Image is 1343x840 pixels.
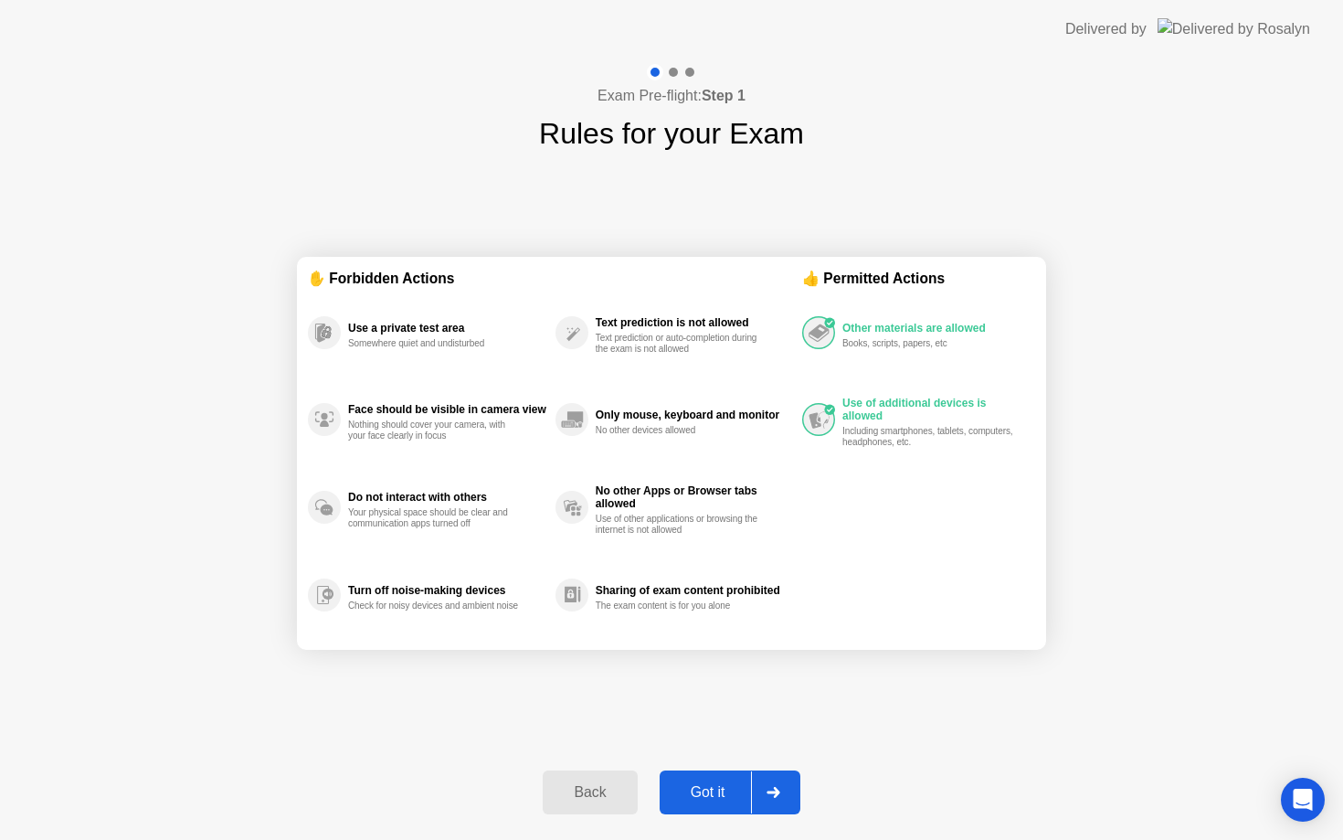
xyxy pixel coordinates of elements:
[348,338,521,349] div: Somewhere quiet and undisturbed
[596,316,793,329] div: Text prediction is not allowed
[596,601,768,611] div: The exam content is for you alone
[660,771,800,814] button: Got it
[1281,778,1325,822] div: Open Intercom Messenger
[596,584,793,597] div: Sharing of exam content prohibited
[842,426,1015,448] div: Including smartphones, tablets, computers, headphones, etc.
[348,507,521,529] div: Your physical space should be clear and communication apps turned off
[596,409,793,421] div: Only mouse, keyboard and monitor
[596,514,768,536] div: Use of other applications or browsing the internet is not allowed
[802,268,1035,289] div: 👍 Permitted Actions
[348,584,546,597] div: Turn off noise-making devices
[348,420,521,441] div: Nothing should cover your camera, with your face clearly in focus
[597,85,746,107] h4: Exam Pre-flight:
[308,268,802,289] div: ✋ Forbidden Actions
[1065,18,1147,40] div: Delivered by
[596,484,793,510] div: No other Apps or Browser tabs allowed
[539,112,804,155] h1: Rules for your Exam
[348,403,546,416] div: Face should be visible in camera view
[702,88,746,103] b: Step 1
[348,601,521,611] div: Check for noisy devices and ambient noise
[348,322,546,335] div: Use a private test area
[596,425,768,436] div: No other devices allowed
[596,333,768,355] div: Text prediction or auto-completion during the exam is not allowed
[842,338,1015,349] div: Books, scripts, papers, etc
[665,784,751,801] div: Got it
[842,397,1026,422] div: Use of additional devices is allowed
[548,784,631,801] div: Back
[543,771,637,814] button: Back
[842,322,1026,335] div: Other materials are allowed
[1158,18,1310,39] img: Delivered by Rosalyn
[348,491,546,504] div: Do not interact with others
